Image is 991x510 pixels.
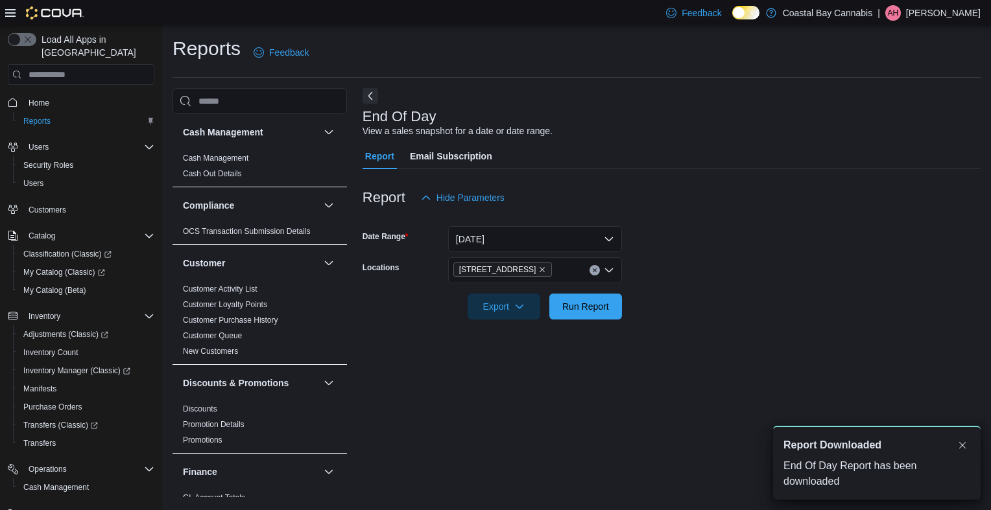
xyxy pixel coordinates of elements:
span: Adjustments (Classic) [18,327,154,342]
button: Home [3,93,160,111]
a: Inventory Count [18,345,84,360]
button: Remove 1095 Sunshine Coast Hwy from selection in this group [538,266,546,273]
span: AH [888,5,899,21]
span: Users [23,178,43,189]
span: Customer Loyalty Points [183,299,267,310]
a: Classification (Classic) [13,245,160,263]
a: Reports [18,113,56,129]
span: Feedback [269,46,309,59]
div: Alissa Hynds [885,5,901,21]
button: Clear input [590,265,600,275]
a: Purchase Orders [18,399,88,415]
a: Adjustments (Classic) [18,327,113,342]
span: Inventory Count [18,345,154,360]
a: Inventory Manager (Classic) [18,363,136,378]
a: Customer Purchase History [183,316,278,325]
span: [STREET_ADDRESS] [459,263,536,276]
span: Transfers [23,438,56,448]
button: Inventory [23,308,66,324]
a: Transfers (Classic) [18,417,103,433]
button: Security Roles [13,156,160,174]
button: Purchase Orders [13,398,160,416]
span: Classification (Classic) [23,249,112,259]
span: Cash Management [23,482,89,493]
span: Operations [23,461,154,477]
button: Discounts & Promotions [321,375,337,391]
span: Users [29,142,49,152]
span: Inventory Manager (Classic) [23,365,130,376]
span: Classification (Classic) [18,246,154,262]
span: Adjustments (Classic) [23,329,108,340]
button: Compliance [183,199,318,212]
span: Cash Management [18,480,154,495]
button: Catalog [23,228,60,244]
span: Inventory Manager (Classic) [18,363,154,378]
button: [DATE] [448,226,622,252]
button: Users [3,138,160,156]
a: Cash Out Details [183,169,242,178]
p: | [878,5,880,21]
button: Catalog [3,227,160,245]
span: Customers [29,205,66,215]
button: Customer [321,255,337,271]
span: Transfers [18,435,154,451]
span: Reports [23,116,51,126]
h3: Discounts & Promotions [183,377,289,389]
button: Export [468,294,540,319]
a: Cash Management [18,480,94,495]
div: Discounts & Promotions [173,401,347,453]
label: Date Range [363,231,409,242]
span: OCS Transaction Submission Details [183,226,311,237]
span: Manifests [23,384,56,394]
span: Purchase Orders [18,399,154,415]
span: Report Downloaded [783,437,881,453]
span: Email Subscription [410,143,492,169]
a: Customer Activity List [183,284,257,294]
a: Classification (Classic) [18,246,117,262]
a: Customers [23,202,71,218]
span: Security Roles [23,160,73,170]
p: [PERSON_NAME] [906,5,981,21]
button: Cash Management [13,478,160,496]
span: New Customers [183,346,238,356]
div: View a sales snapshot for a date or date range. [363,124,553,138]
button: Customer [183,257,318,270]
span: Transfers (Classic) [18,417,154,433]
span: Feedback [682,6,721,19]
button: Finance [321,464,337,480]
h3: Compliance [183,199,234,212]
button: Cash Management [321,124,337,140]
button: Operations [23,461,72,477]
a: Home [23,95,54,111]
span: Transfers (Classic) [23,420,98,430]
span: Inventory Count [23,347,78,358]
span: Promotion Details [183,419,245,430]
h3: Report [363,190,405,205]
button: Users [23,139,54,155]
span: Purchase Orders [23,402,82,412]
a: My Catalog (Classic) [18,264,110,280]
button: Cash Management [183,126,318,139]
h1: Reports [173,36,241,62]
button: Customers [3,200,160,219]
span: Customer Purchase History [183,315,278,325]
a: Promotion Details [183,420,245,429]
span: 1095 Sunshine Coast Hwy [453,262,553,277]
a: Customer Loyalty Points [183,300,267,309]
span: Hide Parameters [436,191,505,204]
h3: Customer [183,257,225,270]
button: Manifests [13,380,160,398]
span: Inventory [29,311,60,321]
a: Security Roles [18,157,78,173]
a: Inventory Manager (Classic) [13,362,160,380]
div: Compliance [173,224,347,244]
span: Inventory [23,308,154,324]
span: Load All Apps in [GEOGRAPHIC_DATA] [36,33,154,59]
img: Cova [26,6,84,19]
span: My Catalog (Classic) [18,264,154,280]
span: Operations [29,464,67,474]
label: Locations [363,262,400,273]
h3: End Of Day [363,109,436,124]
span: Customers [23,202,154,218]
span: My Catalog (Beta) [23,285,86,296]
